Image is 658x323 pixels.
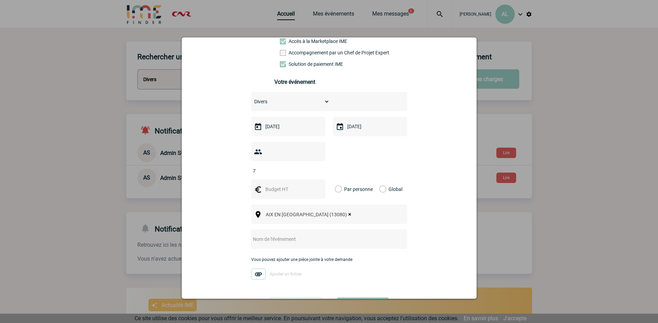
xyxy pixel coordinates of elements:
[263,210,358,219] span: AIX EN PROVENCE (13080)
[270,297,322,317] input: Annuler
[251,257,407,262] p: Vous pouvez ajouter une pièce jointe à votre demande
[280,61,310,67] label: Conformité aux process achat client, Prise en charge de la facturation, Mutualisation de plusieur...
[270,272,302,277] span: Ajouter un fichier
[274,79,384,85] h3: Votre événement
[379,180,384,199] label: Global
[348,210,351,219] span: ×
[264,185,311,194] input: Budget HT
[251,235,389,244] input: Nom de l'événement
[280,50,310,55] label: Prestation payante
[251,166,316,175] input: Nombre de participants
[345,122,393,131] input: Date de fin
[335,180,342,199] label: Par personne
[337,297,389,317] button: Valider
[264,122,311,131] input: Date de début
[280,38,310,44] label: Accès à la Marketplace IME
